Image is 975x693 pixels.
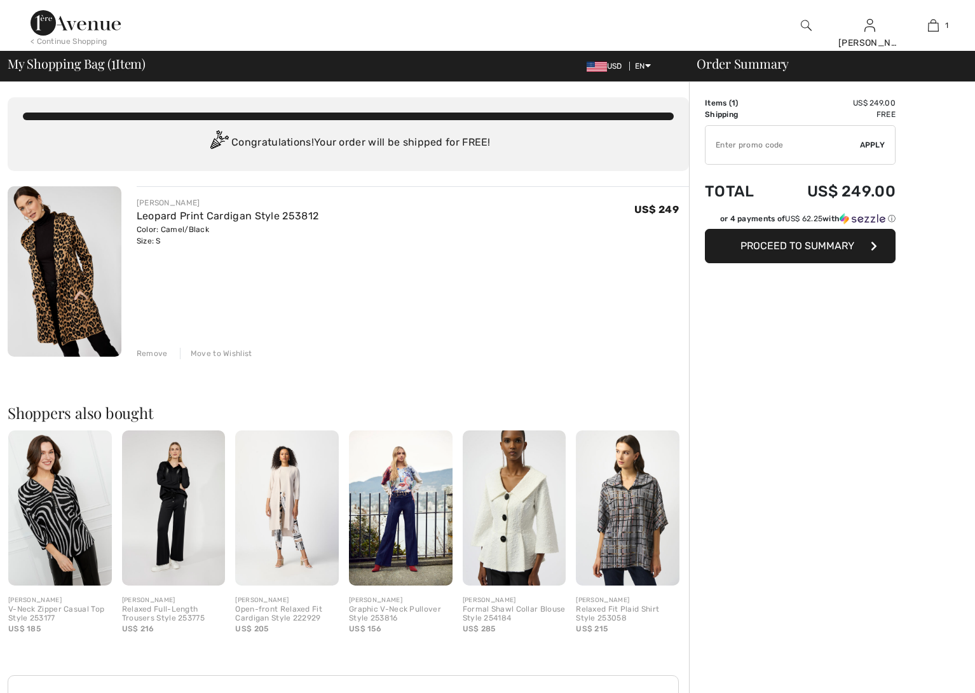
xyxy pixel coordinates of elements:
[463,605,566,623] div: Formal Shawl Collar Blouse Style 254184
[8,596,112,605] div: [PERSON_NAME]
[773,97,896,109] td: US$ 249.00
[31,36,107,47] div: < Continue Shopping
[681,57,967,70] div: Order Summary
[705,97,773,109] td: Items ( )
[740,240,854,252] span: Proceed to Summary
[137,210,319,222] a: Leopard Print Cardigan Style 253812
[705,109,773,120] td: Shipping
[785,214,822,223] span: US$ 62.25
[928,18,939,33] img: My Bag
[8,624,41,633] span: US$ 185
[705,213,896,229] div: or 4 payments ofUS$ 62.25withSezzle Click to learn more about Sezzle
[180,348,252,359] div: Move to Wishlist
[860,139,885,151] span: Apply
[706,126,860,164] input: Promo code
[463,430,566,586] img: Formal Shawl Collar Blouse Style 254184
[864,19,875,31] a: Sign In
[122,430,226,586] img: Relaxed Full-Length Trousers Style 253775
[838,36,901,50] div: [PERSON_NAME]
[705,229,896,263] button: Proceed to Summary
[864,18,875,33] img: My Info
[773,170,896,213] td: US$ 249.00
[801,18,812,33] img: search the website
[8,430,112,586] img: V-Neck Zipper Casual Top Style 253177
[587,62,627,71] span: USD
[349,624,381,633] span: US$ 156
[349,605,453,623] div: Graphic V-Neck Pullover Style 253816
[8,186,121,357] img: Leopard Print Cardigan Style 253812
[840,213,885,224] img: Sezzle
[235,596,339,605] div: [PERSON_NAME]
[122,624,154,633] span: US$ 216
[576,430,679,586] img: Relaxed Fit Plaid Shirt Style 253058
[773,109,896,120] td: Free
[732,99,735,107] span: 1
[349,430,453,586] img: Graphic V-Neck Pullover Style 253816
[235,430,339,586] img: Open-front Relaxed Fit Cardigan Style 222929
[635,62,651,71] span: EN
[576,596,679,605] div: [PERSON_NAME]
[705,170,773,213] td: Total
[349,596,453,605] div: [PERSON_NAME]
[122,596,226,605] div: [PERSON_NAME]
[463,596,566,605] div: [PERSON_NAME]
[587,62,607,72] img: US Dollar
[8,57,146,70] span: My Shopping Bag ( Item)
[634,203,679,216] span: US$ 249
[23,130,674,156] div: Congratulations! Your order will be shipped for FREE!
[206,130,231,156] img: Congratulation2.svg
[463,624,496,633] span: US$ 285
[576,605,679,623] div: Relaxed Fit Plaid Shirt Style 253058
[902,18,964,33] a: 1
[235,624,268,633] span: US$ 205
[31,10,121,36] img: 1ère Avenue
[137,197,319,209] div: [PERSON_NAME]
[576,624,608,633] span: US$ 215
[137,224,319,247] div: Color: Camel/Black Size: S
[235,605,339,623] div: Open-front Relaxed Fit Cardigan Style 222929
[137,348,168,359] div: Remove
[111,54,116,71] span: 1
[945,20,948,31] span: 1
[8,605,112,623] div: V-Neck Zipper Casual Top Style 253177
[720,213,896,224] div: or 4 payments of with
[122,605,226,623] div: Relaxed Full-Length Trousers Style 253775
[8,405,689,420] h2: Shoppers also bought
